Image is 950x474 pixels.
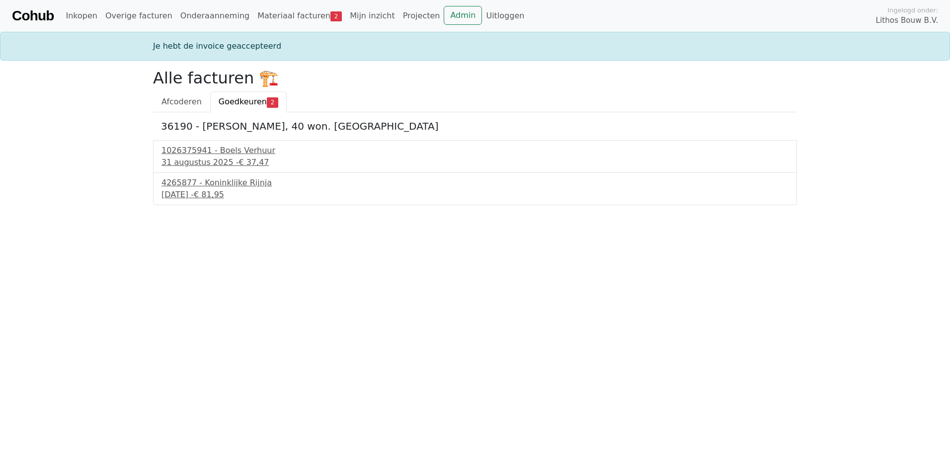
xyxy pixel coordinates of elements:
[346,6,399,26] a: Mijn inzicht
[444,6,482,25] a: Admin
[161,97,202,106] span: Afcoderen
[147,40,803,52] div: Je hebt de invoice geaccepteerd
[267,97,278,107] span: 2
[161,177,789,201] a: 4265877 - Koninklijke Rijnja[DATE] -€ 81,95
[399,6,444,26] a: Projecten
[161,145,789,168] a: 1026375941 - Boels Verhuur31 augustus 2025 -€ 37,47
[161,189,789,201] div: [DATE] -
[194,190,224,199] span: € 81,95
[62,6,101,26] a: Inkopen
[153,69,797,87] h2: Alle facturen 🏗️
[330,11,342,21] span: 2
[161,120,789,132] h5: 36190 - [PERSON_NAME], 40 won. [GEOGRAPHIC_DATA]
[238,158,269,167] span: € 37,47
[253,6,346,26] a: Materiaal facturen2
[161,177,789,189] div: 4265877 - Koninklijke Rijnja
[176,6,253,26] a: Onderaanneming
[876,15,938,26] span: Lithos Bouw B.V.
[101,6,176,26] a: Overige facturen
[887,5,938,15] span: Ingelogd onder:
[161,145,789,157] div: 1026375941 - Boels Verhuur
[210,91,287,112] a: Goedkeuren2
[219,97,267,106] span: Goedkeuren
[482,6,528,26] a: Uitloggen
[153,91,210,112] a: Afcoderen
[161,157,789,168] div: 31 augustus 2025 -
[12,4,54,28] a: Cohub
